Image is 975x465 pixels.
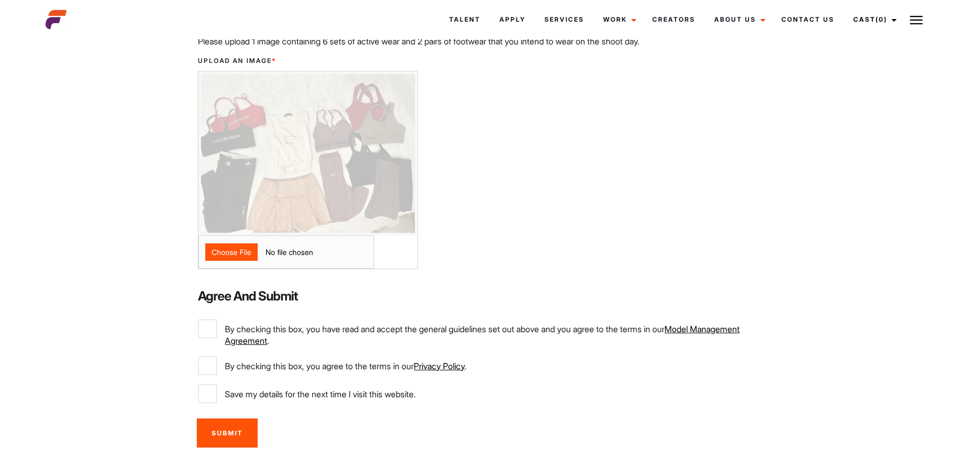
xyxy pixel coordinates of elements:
a: Apply [490,5,535,34]
a: Cast(0) [844,5,903,34]
a: Talent [440,5,490,34]
img: Burger icon [910,14,923,26]
label: Upload an image [198,56,418,66]
label: By checking this box, you agree to the terms in our . [198,357,776,375]
a: About Us [705,5,772,34]
label: Agree and Submit [198,287,777,305]
input: Save my details for the next time I visit this website. [198,385,217,403]
a: Model Management Agreement [225,324,740,346]
p: Please upload 1 image containing 6 sets of active wear and 2 pairs of footwear that you intend to... [198,35,777,48]
label: By checking this box, you have read and accept the general guidelines set out above and you agree... [198,320,776,347]
a: Privacy Policy [414,361,464,371]
a: Work [594,5,643,34]
label: Save my details for the next time I visit this website. [198,385,776,403]
input: Submit [197,418,258,448]
input: By checking this box, you have read and accept the general guidelines set out above and you agree... [198,320,217,338]
span: (0) [876,15,887,23]
img: cropped-aefm-brand-fav-22-square.png [45,9,67,30]
a: Contact Us [772,5,844,34]
a: Services [535,5,594,34]
a: Creators [643,5,705,34]
input: By checking this box, you agree to the terms in ourPrivacy Policy. [198,357,217,375]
